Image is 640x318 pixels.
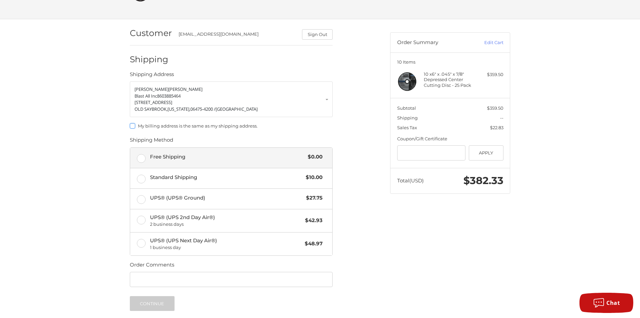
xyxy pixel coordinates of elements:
[135,93,157,99] span: Blast All Inc
[397,59,503,65] h3: 10 Items
[130,123,333,129] label: My billing address is the same as my shipping address.
[130,261,174,272] legend: Order Comments
[190,106,216,112] span: 06475-4200 /
[304,153,323,161] span: $0.00
[157,93,181,99] span: 8603885464
[469,145,503,161] button: Apply
[397,136,503,142] div: Coupon/Gift Certificate
[150,221,302,228] span: 2 business days
[150,244,302,251] span: 1 business day
[130,71,174,81] legend: Shipping Address
[397,177,424,184] span: Total (USD)
[130,54,169,65] h2: Shipping
[397,125,417,130] span: Sales Tax
[135,86,168,92] span: [PERSON_NAME]
[150,237,302,251] span: UPS® (UPS Next Day Air®)
[150,194,303,202] span: UPS® (UPS® Ground)
[130,81,333,117] a: Enter or select a different address
[397,105,416,111] span: Subtotal
[167,106,190,112] span: [US_STATE],
[302,174,323,181] span: $10.00
[606,299,620,307] span: Chat
[216,106,258,112] span: [GEOGRAPHIC_DATA]
[150,174,303,181] span: Standard Shipping
[487,105,503,111] span: $359.50
[302,29,333,40] button: Sign Out
[490,125,503,130] span: $22.83
[130,136,173,147] legend: Shipping Method
[469,39,503,46] a: Edit Cart
[579,293,633,313] button: Chat
[424,71,475,88] h4: 10 x 6" x .045" x 7/8" Depressed Center Cutting Disc - 25 Pack
[303,194,323,202] span: $27.75
[130,28,172,38] h2: Customer
[179,31,296,40] div: [EMAIL_ADDRESS][DOMAIN_NAME]
[135,99,172,105] span: [STREET_ADDRESS]
[302,217,323,224] span: $42.93
[397,115,418,120] span: Shipping
[397,145,466,161] input: Gift Certificate or Coupon Code
[301,240,323,248] span: $48.97
[463,174,503,187] span: $382.33
[150,153,305,161] span: Free Shipping
[397,39,469,46] h3: Order Summary
[150,214,302,228] span: UPS® (UPS 2nd Day Air®)
[500,115,503,120] span: --
[130,296,175,311] button: Continue
[168,86,202,92] span: [PERSON_NAME]
[135,106,167,112] span: OLD SAYBROOK,
[477,71,503,78] div: $359.50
